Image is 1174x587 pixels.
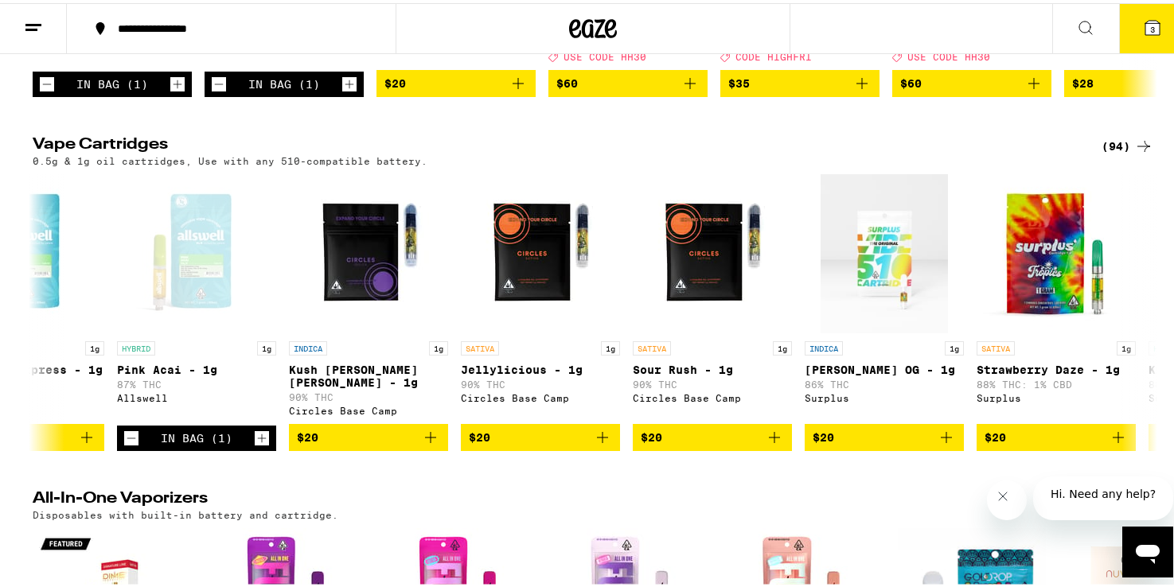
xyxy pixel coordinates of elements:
p: Kush [PERSON_NAME] [PERSON_NAME] - 1g [289,360,448,386]
p: 88% THC: 1% CBD [977,376,1136,387]
span: $20 [641,428,662,441]
p: SATIVA [633,338,671,352]
span: 3 [1150,21,1155,31]
iframe: Message from company [1033,473,1173,517]
a: Open page for Strawberry Daze - 1g from Surplus [977,171,1136,421]
p: 90% THC [461,376,620,387]
button: Add to bag [289,421,448,448]
p: 0.5g & 1g oil cartridges, Use with any 510-compatible battery. [33,153,427,163]
iframe: Close message [987,477,1027,517]
div: In Bag (1) [248,75,320,87]
button: Decrement [39,73,55,89]
span: $20 [985,428,1006,441]
p: Jellylicious - 1g [461,360,620,373]
button: Add to bag [461,421,620,448]
p: 1g [601,338,620,352]
button: Increment [170,73,185,89]
a: Open page for King Louie OG - 1g from Surplus [805,171,964,421]
span: $35 [728,74,750,87]
span: $20 [384,74,406,87]
span: USE CODE HH30 [564,49,646,59]
button: Add to bag [720,67,880,94]
div: In Bag (1) [161,429,232,441]
button: Increment [254,427,270,443]
span: USE CODE HH30 [907,49,990,59]
button: Add to bag [892,67,1051,94]
div: In Bag (1) [76,75,148,87]
p: INDICA [289,338,327,352]
p: Pink Acai - 1g [117,360,276,373]
img: Surplus - King Louie OG - 1g [821,171,948,330]
span: $60 [556,74,578,87]
div: Circles Base Camp [461,390,620,400]
p: INDICA [805,338,843,352]
p: Strawberry Daze - 1g [977,360,1136,373]
img: Circles Base Camp - Kush Berry Bliss - 1g [289,171,448,330]
button: Add to bag [633,421,792,448]
p: SATIVA [977,338,1015,352]
p: 90% THC [289,389,448,399]
iframe: Button to launch messaging window [1122,523,1173,574]
p: 86% THC [805,376,964,387]
span: $20 [297,428,318,441]
p: 1g [773,338,792,352]
button: Add to bag [805,421,964,448]
p: 90% THC [633,376,792,387]
a: Open page for Pink Acai - 1g from Allswell [117,171,276,422]
p: HYBRID [117,338,155,352]
p: 1g [85,338,104,352]
p: 1g [257,338,276,352]
div: Allswell [117,390,276,400]
h2: All-In-One Vaporizers [33,488,1075,507]
button: Add to bag [376,67,536,94]
div: Surplus [977,390,1136,400]
span: CODE HIGHFRI [735,49,812,59]
span: $20 [469,428,490,441]
p: 1g [1117,338,1136,352]
p: SATIVA [461,338,499,352]
h2: Vape Cartridges [33,134,1075,153]
button: Add to bag [977,421,1136,448]
a: Open page for Sour Rush - 1g from Circles Base Camp [633,171,792,421]
span: $60 [900,74,922,87]
a: Open page for Jellylicious - 1g from Circles Base Camp [461,171,620,421]
button: Add to bag [548,67,708,94]
a: Open page for Kush Berry Bliss - 1g from Circles Base Camp [289,171,448,421]
div: Circles Base Camp [633,390,792,400]
p: Disposables with built-in battery and cartridge. [33,507,338,517]
p: 87% THC [117,376,276,387]
img: Surplus - Strawberry Daze - 1g [977,171,1136,330]
a: (94) [1102,134,1153,153]
img: Circles Base Camp - Sour Rush - 1g [633,171,792,330]
div: Surplus [805,390,964,400]
p: Sour Rush - 1g [633,360,792,373]
span: $20 [813,428,834,441]
p: 1g [945,338,964,352]
p: [PERSON_NAME] OG - 1g [805,360,964,373]
span: $28 [1072,74,1094,87]
button: Decrement [211,73,227,89]
button: Decrement [123,427,139,443]
img: Circles Base Camp - Jellylicious - 1g [461,171,620,330]
p: 1g [429,338,448,352]
div: Circles Base Camp [289,402,448,413]
button: Increment [341,73,357,89]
